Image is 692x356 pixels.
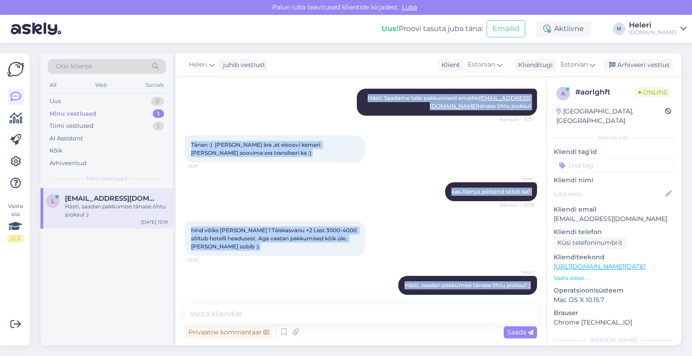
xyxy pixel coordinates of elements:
div: Privaatne kommentaar [185,326,273,338]
p: Kliendi tag'id [554,147,674,157]
div: Arhiveeritud [50,159,86,168]
span: Minu vestlused [86,175,127,183]
span: l [51,198,55,204]
p: Kliendi email [554,205,674,214]
div: 0 [151,97,164,106]
span: Hästi. Saadame teile pakkumised emailile tänase õhtu jooksul [368,95,531,109]
p: Operatsioonisüsteem [554,286,674,295]
span: Saada [507,328,533,336]
div: Proovi tasuta juba täna: [382,23,483,34]
p: [EMAIL_ADDRESS][DOMAIN_NAME] [554,214,674,224]
span: liisamona.kask@gmail.com [65,194,159,203]
span: Nähtud ✓ 15:28 [500,202,534,208]
div: Heleri [629,22,677,29]
span: Hästi, saadan pakkumise tänase õhtu jooksul :) [405,282,531,288]
a: Heleri[DOMAIN_NAME] [629,22,687,36]
div: Tiimi vestlused [50,122,94,131]
div: Klient [438,60,460,70]
span: 15:30 [501,295,534,302]
div: [DATE] 15:19 [141,219,168,225]
div: [PERSON_NAME] [554,336,674,344]
span: Estonian [560,60,588,70]
span: 15:27 [187,163,221,170]
span: Tänan :) [PERSON_NAME] ära ,et eisoovi kemeri [PERSON_NAME] soovime era transfeeri ka :) [191,141,322,156]
span: Luba [399,3,420,11]
p: Kliendi telefon [554,227,674,237]
b: Uus! [382,24,399,33]
div: Hästi, saadan pakkumise tänase õhtu jooksul :) [65,203,168,219]
p: Klienditeekond [554,252,674,262]
p: Kliendi nimi [554,176,674,185]
span: hind võiks [PERSON_NAME] 1 Täiskasvanu +2 Last 3000-4000 sõltub hotelli headusest. Aga vaatan pak... [191,227,358,250]
span: Online [635,87,671,97]
div: Uus [50,97,61,106]
p: Vaata edasi ... [554,274,674,282]
img: Askly Logo [7,61,24,78]
div: # aorlghft [575,87,635,98]
span: Heleri [189,60,207,70]
div: 1 [153,109,164,118]
input: Lisa nimi [554,189,664,199]
div: [DOMAIN_NAME] [629,29,677,36]
div: [GEOGRAPHIC_DATA], [GEOGRAPHIC_DATA] [556,107,665,126]
div: Kliendi info [554,134,674,142]
div: Klienditugi [514,60,553,70]
div: AI Assistent [50,134,83,143]
div: 2 / 3 [7,234,23,243]
div: Küsi telefoninumbrit [554,237,626,249]
p: Brauser [554,308,674,318]
div: juhib vestlust [219,60,265,70]
p: Chrome [TECHNICAL_ID] [554,318,674,327]
a: [URL][DOMAIN_NAME][DATE] [554,262,646,270]
button: Emailid [487,20,525,37]
input: Lisa tag [554,158,674,172]
span: Nähtud ✓ 15:27 [500,116,534,123]
div: Minu vestlused [50,109,96,118]
span: Otsi kliente [56,62,92,71]
div: Kõik [50,146,63,155]
span: a [561,90,565,97]
div: H [613,23,625,35]
div: Aktiivne [536,21,591,37]
div: Socials [144,79,166,91]
span: Heleri [501,269,534,275]
div: All [48,79,58,91]
div: Vaata siia [7,202,23,243]
p: Mac OS X 10.15.7 [554,295,674,305]
a: [EMAIL_ADDRESS][DOMAIN_NAME] [430,95,531,109]
span: kas Alanya piirkond sobib ka? [451,188,531,195]
span: Heleri [501,175,534,182]
div: Arhiveeri vestlus [604,59,673,71]
div: Web [93,79,109,91]
span: 15:29 [187,257,221,263]
span: Estonian [468,60,495,70]
div: 1 [153,122,164,131]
